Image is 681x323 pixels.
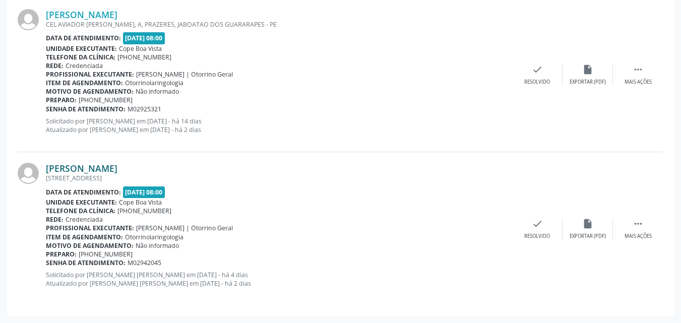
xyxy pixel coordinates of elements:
div: Mais ações [625,79,652,86]
b: Unidade executante: [46,198,117,207]
a: [PERSON_NAME] [46,9,117,20]
div: Resolvido [524,233,550,240]
b: Senha de atendimento: [46,105,126,113]
i: insert_drive_file [582,64,593,75]
img: img [18,9,39,30]
span: Não informado [136,87,179,96]
i: check [532,218,543,229]
i:  [633,64,644,75]
span: Credenciada [66,61,103,70]
span: Cope Boa Vista [119,198,162,207]
p: Solicitado por [PERSON_NAME] em [DATE] - há 14 dias Atualizado por [PERSON_NAME] em [DATE] - há 2... [46,117,512,134]
b: Telefone da clínica: [46,207,115,215]
img: img [18,163,39,184]
span: [PHONE_NUMBER] [79,96,133,104]
span: Otorrinolaringologia [125,233,183,241]
div: Resolvido [524,79,550,86]
span: M02925321 [128,105,161,113]
b: Unidade executante: [46,44,117,53]
span: Cope Boa Vista [119,44,162,53]
div: CEL AVIADOR [PERSON_NAME], A, PRAZERES, JABOATAO DOS GUARARAPES - PE [46,20,512,29]
div: Mais ações [625,233,652,240]
span: [PHONE_NUMBER] [117,53,171,61]
b: Item de agendamento: [46,79,123,87]
div: Exportar (PDF) [570,79,606,86]
div: Exportar (PDF) [570,233,606,240]
div: [STREET_ADDRESS] [46,174,512,182]
b: Rede: [46,215,64,224]
b: Data de atendimento: [46,34,121,42]
b: Item de agendamento: [46,233,123,241]
span: Credenciada [66,215,103,224]
a: [PERSON_NAME] [46,163,117,174]
i: insert_drive_file [582,218,593,229]
span: Não informado [136,241,179,250]
b: Data de atendimento: [46,188,121,197]
b: Profissional executante: [46,70,134,79]
span: [PHONE_NUMBER] [79,250,133,259]
span: [PERSON_NAME] | Otorrino Geral [136,224,233,232]
p: Solicitado por [PERSON_NAME] [PERSON_NAME] em [DATE] - há 4 dias Atualizado por [PERSON_NAME] [PE... [46,271,512,288]
i: check [532,64,543,75]
b: Preparo: [46,96,77,104]
b: Telefone da clínica: [46,53,115,61]
b: Preparo: [46,250,77,259]
span: [DATE] 08:00 [123,32,165,44]
i:  [633,218,644,229]
span: M02942045 [128,259,161,267]
span: [PERSON_NAME] | Otorrino Geral [136,70,233,79]
span: [PHONE_NUMBER] [117,207,171,215]
b: Senha de atendimento: [46,259,126,267]
span: Otorrinolaringologia [125,79,183,87]
b: Motivo de agendamento: [46,87,134,96]
b: Profissional executante: [46,224,134,232]
span: [DATE] 08:00 [123,186,165,198]
b: Motivo de agendamento: [46,241,134,250]
b: Rede: [46,61,64,70]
